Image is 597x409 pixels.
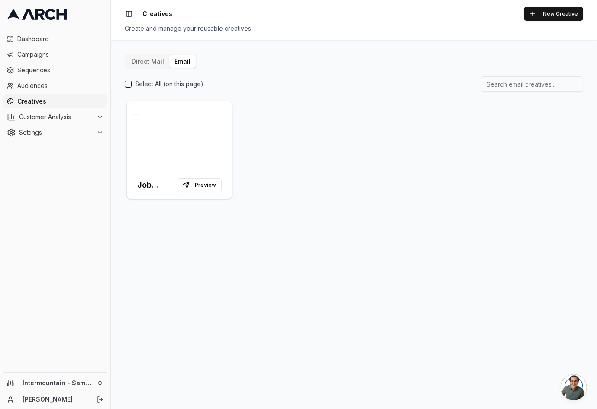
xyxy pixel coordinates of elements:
button: New Creative [524,7,583,21]
button: Customer Analysis [3,110,107,124]
a: Audiences [3,79,107,93]
button: Preview [177,178,222,192]
button: Settings [3,126,107,140]
a: Dashboard [3,32,107,46]
nav: breadcrumb [142,10,172,18]
input: Search email creatives... [481,76,583,92]
div: Create and manage your reusable creatives [125,24,583,33]
a: Open chat [561,374,587,400]
span: Creatives [17,97,103,106]
span: Campaigns [17,50,103,59]
button: Email [169,55,196,68]
h3: Job Booked - Thank you! [137,179,174,191]
span: Sequences [17,66,103,75]
span: Audiences [17,81,103,90]
span: Settings [19,128,93,137]
button: Intermountain - Same Day [3,376,107,390]
a: [PERSON_NAME] [23,395,87,404]
a: Campaigns [3,48,107,62]
span: Dashboard [17,35,103,43]
span: Intermountain - Same Day [23,379,93,387]
span: Customer Analysis [19,113,93,121]
button: Log out [94,393,106,406]
a: Creatives [3,94,107,108]
label: Select All (on this page) [135,80,203,88]
span: Creatives [142,10,172,18]
button: Direct Mail [126,55,169,68]
a: Sequences [3,63,107,77]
